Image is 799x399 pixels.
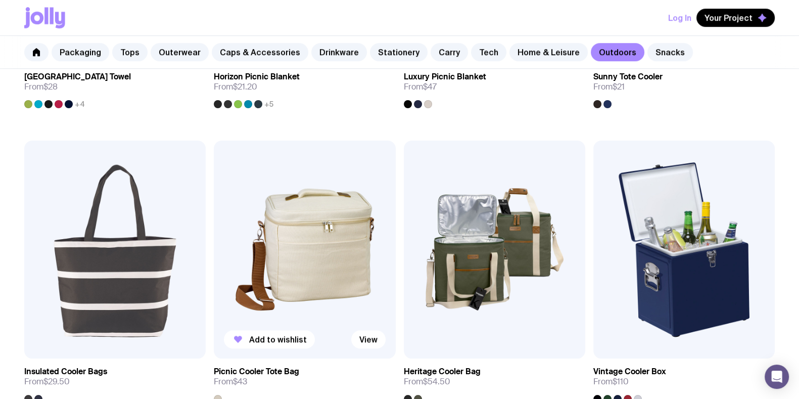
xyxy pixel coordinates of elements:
[52,43,109,61] a: Packaging
[591,43,644,61] a: Outdoors
[613,376,629,387] span: $110
[404,72,486,82] h3: Luxury Picnic Blanket
[541,338,575,357] a: View
[214,64,395,108] a: Horizon Picnic BlanketFrom$21.20+5
[24,64,206,108] a: [GEOGRAPHIC_DATA] TowelFrom$28+4
[668,9,691,27] button: Log In
[423,81,437,92] span: $47
[593,72,663,82] h3: Sunny Tote Cooler
[370,43,428,61] a: Stationery
[24,82,58,92] span: From
[214,72,300,82] h3: Horizon Picnic Blanket
[404,64,585,108] a: Luxury Picnic BlanketFrom$47
[603,338,694,357] button: Add to wishlist
[214,377,247,387] span: From
[414,338,505,357] button: Add to wishlist
[509,43,588,61] a: Home & Leisure
[730,338,765,357] a: View
[471,43,506,61] a: Tech
[24,367,107,377] h3: Insulated Cooler Bags
[264,100,273,108] span: +5
[212,43,308,61] a: Caps & Accessories
[43,376,70,387] span: $29.50
[404,82,437,92] span: From
[34,338,125,357] button: Add to wishlist
[593,64,775,108] a: Sunny Tote CoolerFrom$21
[112,43,148,61] a: Tops
[233,81,257,92] span: $21.20
[765,365,789,389] div: Open Intercom Messenger
[647,43,693,61] a: Snacks
[613,81,625,92] span: $21
[629,342,686,352] span: Add to wishlist
[60,342,117,352] span: Add to wishlist
[311,43,367,61] a: Drinkware
[249,334,307,344] span: Add to wishlist
[75,100,85,108] span: +4
[431,43,468,61] a: Carry
[151,43,209,61] a: Outerwear
[224,330,315,348] button: Add to wishlist
[214,367,299,377] h3: Picnic Cooler Tote Bag
[404,367,481,377] h3: Heritage Cooler Bag
[161,338,196,357] a: View
[351,330,386,348] a: View
[696,9,775,27] button: Your Project
[593,367,666,377] h3: Vintage Cooler Box
[43,81,58,92] span: $28
[24,377,70,387] span: From
[704,13,753,23] span: Your Project
[423,376,450,387] span: $54.50
[233,376,247,387] span: $43
[24,72,131,82] h3: [GEOGRAPHIC_DATA] Towel
[593,377,629,387] span: From
[404,377,450,387] span: From
[593,82,625,92] span: From
[214,82,257,92] span: From
[439,342,497,352] span: Add to wishlist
